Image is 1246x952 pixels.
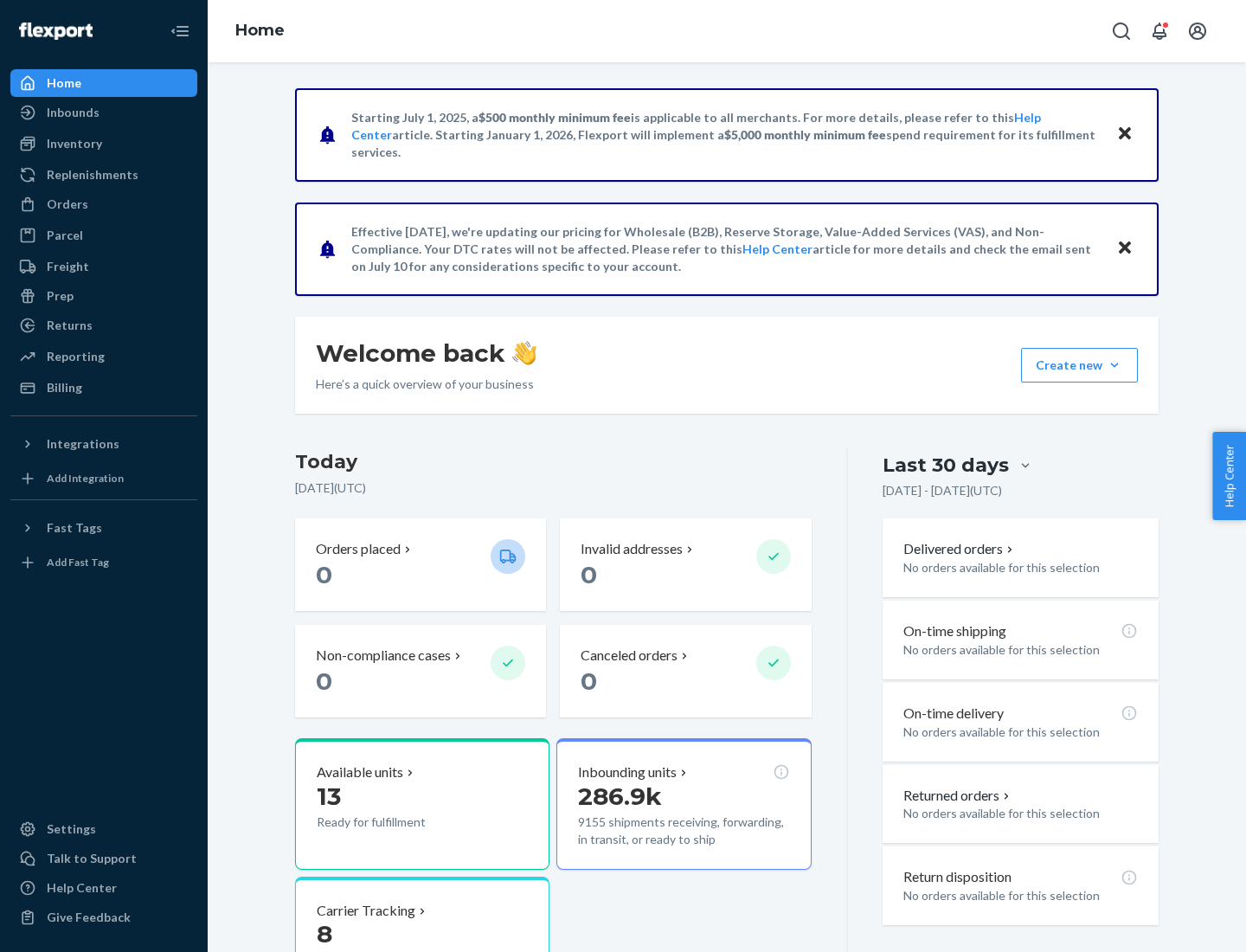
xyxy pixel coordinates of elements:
[47,471,124,486] div: Add Integration
[742,241,812,256] a: Help Center
[883,452,1009,479] div: Last 30 days
[1142,14,1177,48] button: Open notifications
[903,724,1138,741] p: No orders available for this selection
[47,74,81,92] div: Home
[903,805,1138,822] p: No orders available for this selection
[295,625,546,717] button: Non-compliance cases 0
[578,782,662,811] span: 286.9k
[10,514,197,542] button: Fast Tags
[581,539,683,559] p: Invalid addresses
[724,127,886,142] span: $5,000 monthly minimum fee
[10,190,197,218] a: Orders
[47,135,102,152] div: Inventory
[581,666,597,696] span: 0
[903,539,1017,559] button: Delivered orders
[47,555,109,569] div: Add Fast Tag
[316,560,332,589] span: 0
[10,69,197,97] a: Home
[351,109,1100,161] p: Starting July 1, 2025, a is applicable to all merchants. For more details, please refer to this a...
[295,448,812,476] h3: Today
[556,738,811,870] button: Inbounding units286.9k9155 shipments receiving, forwarding, in transit, or ready to ship
[317,782,341,811] span: 13
[47,196,88,213] div: Orders
[478,110,631,125] span: $500 monthly minimum fee
[581,646,678,666] p: Canceled orders
[1212,432,1246,520] button: Help Center
[47,379,82,396] div: Billing
[47,519,102,537] div: Fast Tags
[316,539,401,559] p: Orders placed
[578,814,789,848] p: 9155 shipments receiving, forwarding, in transit, or ready to ship
[903,704,1004,724] p: On-time delivery
[10,312,197,339] a: Returns
[316,646,451,666] p: Non-compliance cases
[10,130,197,158] a: Inventory
[317,901,415,921] p: Carrier Tracking
[1180,14,1215,48] button: Open account menu
[1114,122,1136,147] button: Close
[883,482,1002,499] p: [DATE] - [DATE] ( UTC )
[10,374,197,402] a: Billing
[578,762,677,782] p: Inbounding units
[10,222,197,249] a: Parcel
[560,518,811,611] button: Invalid addresses 0
[903,867,1012,887] p: Return disposition
[235,21,285,40] a: Home
[47,287,74,305] div: Prep
[316,376,536,393] p: Here’s a quick overview of your business
[10,549,197,576] a: Add Fast Tag
[10,161,197,189] a: Replenishments
[903,786,1013,806] button: Returned orders
[10,430,197,458] button: Integrations
[10,815,197,843] a: Settings
[10,904,197,931] button: Give Feedback
[10,99,197,126] a: Inbounds
[47,104,100,121] div: Inbounds
[317,762,403,782] p: Available units
[10,465,197,492] a: Add Integration
[163,14,197,48] button: Close Navigation
[19,23,93,40] img: Flexport logo
[47,820,96,838] div: Settings
[47,909,131,926] div: Give Feedback
[351,223,1100,275] p: Effective [DATE], we're updating our pricing for Wholesale (B2B), Reserve Storage, Value-Added Se...
[295,479,812,497] p: [DATE] ( UTC )
[1114,236,1136,261] button: Close
[903,641,1138,659] p: No orders available for this selection
[903,559,1138,576] p: No orders available for this selection
[10,874,197,902] a: Help Center
[295,738,549,870] button: Available units13Ready for fulfillment
[316,338,536,369] h1: Welcome back
[10,253,197,280] a: Freight
[10,343,197,370] a: Reporting
[512,341,536,365] img: hand-wave emoji
[10,845,197,872] a: Talk to Support
[1104,14,1139,48] button: Open Search Box
[47,850,137,867] div: Talk to Support
[47,348,105,365] div: Reporting
[47,166,138,183] div: Replenishments
[316,666,332,696] span: 0
[903,621,1006,641] p: On-time shipping
[1021,348,1138,383] button: Create new
[47,879,117,897] div: Help Center
[47,435,119,453] div: Integrations
[222,6,299,56] ol: breadcrumbs
[581,560,597,589] span: 0
[47,317,93,334] div: Returns
[47,227,83,244] div: Parcel
[47,258,89,275] div: Freight
[317,814,477,831] p: Ready for fulfillment
[903,887,1138,904] p: No orders available for this selection
[560,625,811,717] button: Canceled orders 0
[317,919,332,949] span: 8
[295,518,546,611] button: Orders placed 0
[10,282,197,310] a: Prep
